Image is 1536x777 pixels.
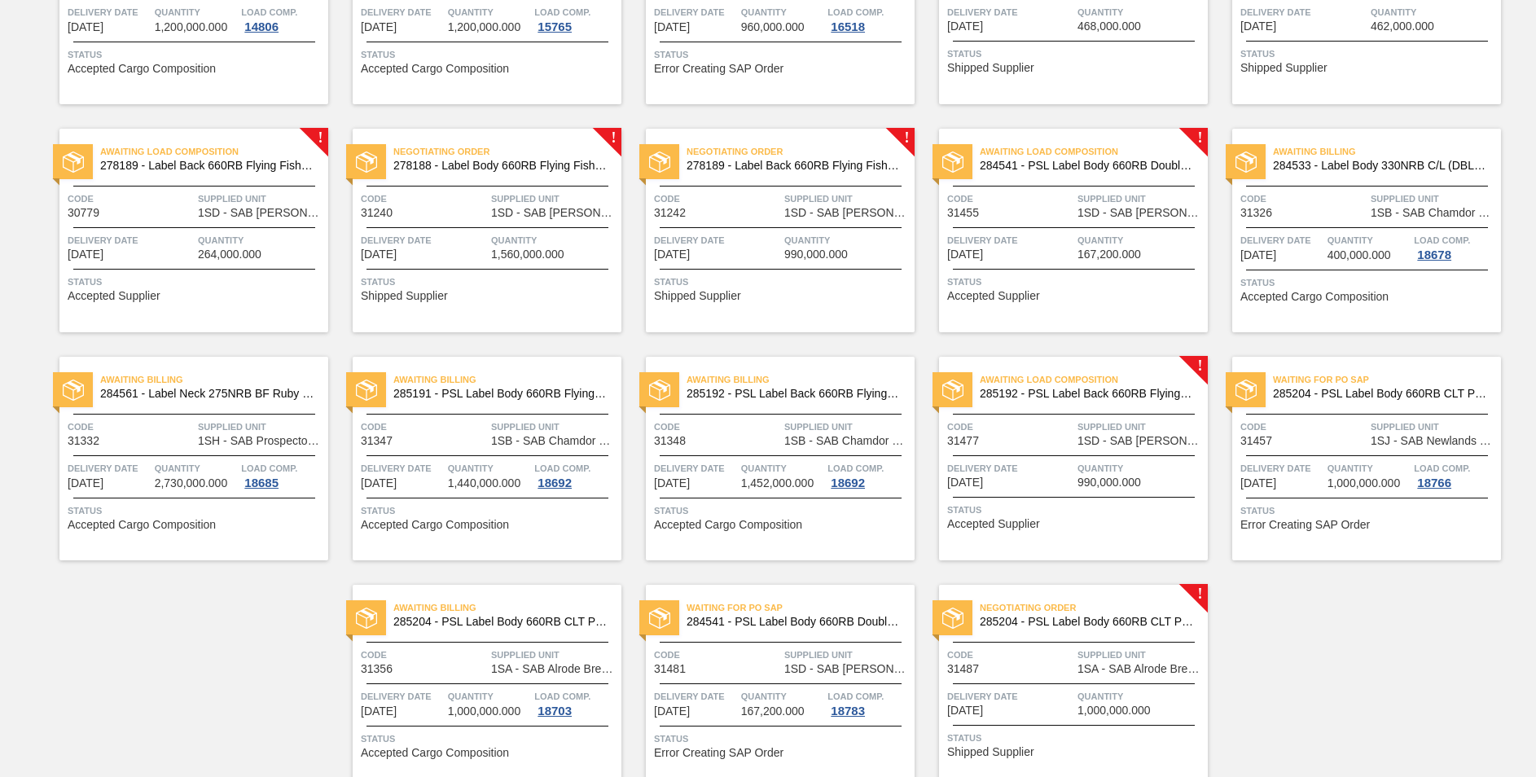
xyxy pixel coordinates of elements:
[947,502,1204,518] span: Status
[827,460,911,489] a: Load Comp.18692
[68,435,99,447] span: 31332
[654,747,783,759] span: Error Creating SAP Order
[827,476,868,489] div: 18692
[155,21,228,33] span: 1,200,000.000
[827,460,884,476] span: Load Comp.
[1077,207,1204,219] span: 1SD - SAB Rosslyn Brewery
[198,435,324,447] span: 1SH - SAB Prospecton Brewery
[947,419,1073,435] span: Code
[1240,207,1272,219] span: 31326
[654,419,780,435] span: Code
[393,143,621,160] span: Negotiating Order
[155,477,228,489] span: 2,730,000.000
[649,380,670,401] img: status
[68,460,151,476] span: Delivery Date
[1328,477,1401,489] span: 1,000,000.000
[1077,4,1204,20] span: Quantity
[1240,4,1367,20] span: Delivery Date
[784,435,911,447] span: 1SB - SAB Chamdor Brewery
[35,129,328,332] a: !statusAwaiting Load Composition278189 - Label Back 660RB Flying Fish Lemon 2020Code30779Supplied...
[328,357,621,560] a: statusAwaiting Billing285191 - PSL Label Body 660RB FlyingFish Lemon PUCode31347Supplied Unit1SB ...
[241,4,324,33] a: Load Comp.14806
[1208,357,1501,560] a: statusWaiting for PO SAP285204 - PSL Label Body 660RB CLT PU 25Code31457Supplied Unit1SJ - SAB Ne...
[1240,503,1497,519] span: Status
[654,688,737,705] span: Delivery Date
[654,705,690,718] span: 09/06/2025
[1371,191,1497,207] span: Supplied Unit
[1328,232,1411,248] span: Quantity
[361,688,444,705] span: Delivery Date
[1414,232,1470,248] span: Load Comp.
[393,599,621,616] span: Awaiting Billing
[1414,232,1497,261] a: Load Comp.18678
[241,20,282,33] div: 14806
[241,460,297,476] span: Load Comp.
[654,663,686,675] span: 31481
[393,160,608,172] span: 278188 - Label Body 660RB Flying Fish Lemon 2020
[198,207,324,219] span: 1SD - SAB Rosslyn Brewery
[63,380,84,401] img: status
[947,647,1073,663] span: Code
[1328,249,1391,261] span: 400,000.000
[68,21,103,33] span: 01/18/2025
[741,460,824,476] span: Quantity
[947,435,979,447] span: 31477
[654,274,911,290] span: Status
[1077,705,1151,717] span: 1,000,000.000
[1371,20,1434,33] span: 462,000.000
[68,274,324,290] span: Status
[654,63,783,75] span: Error Creating SAP Order
[1273,371,1501,388] span: Waiting for PO SAP
[68,191,194,207] span: Code
[947,207,979,219] span: 31455
[1328,460,1411,476] span: Quantity
[1240,477,1276,489] span: 09/05/2025
[1240,274,1497,291] span: Status
[155,4,238,20] span: Quantity
[654,477,690,489] span: 09/05/2025
[654,21,690,33] span: 05/10/2025
[534,460,590,476] span: Load Comp.
[491,232,617,248] span: Quantity
[980,616,1195,628] span: 285204 - PSL Label Body 660RB CLT PU 25
[491,647,617,663] span: Supplied Unit
[1414,248,1455,261] div: 18678
[654,248,690,261] span: 08/29/2025
[947,20,983,33] span: 08/23/2025
[980,599,1208,616] span: Negotiating Order
[361,503,617,519] span: Status
[361,731,617,747] span: Status
[947,46,1204,62] span: Status
[68,519,216,531] span: Accepted Cargo Composition
[100,160,315,172] span: 278189 - Label Back 660RB Flying Fish Lemon 2020
[1240,519,1370,531] span: Error Creating SAP Order
[448,4,531,20] span: Quantity
[947,191,1073,207] span: Code
[649,151,670,173] img: status
[687,160,902,172] span: 278189 - Label Back 660RB Flying Fish Lemon 2020
[241,460,324,489] a: Load Comp.18685
[68,248,103,261] span: 08/27/2025
[361,747,509,759] span: Accepted Cargo Composition
[328,129,621,332] a: !statusNegotiating Order278188 - Label Body 660RB Flying Fish Lemon 2020Code31240Supplied Unit1SD...
[1414,476,1455,489] div: 18766
[1077,248,1141,261] span: 167,200.000
[1077,663,1204,675] span: 1SA - SAB Alrode Brewery
[361,663,393,675] span: 31356
[654,647,780,663] span: Code
[1414,460,1497,489] a: Load Comp.18766
[68,477,103,489] span: 09/05/2025
[741,688,824,705] span: Quantity
[35,357,328,560] a: statusAwaiting Billing284561 - Label Neck 275NRB BF Ruby PUCode31332Supplied Unit1SH - SAB Prospe...
[68,419,194,435] span: Code
[980,371,1208,388] span: Awaiting Load Composition
[741,21,805,33] span: 960,000.000
[654,46,911,63] span: Status
[356,608,377,629] img: status
[741,477,814,489] span: 1,452,000.000
[393,371,621,388] span: Awaiting Billing
[1240,435,1272,447] span: 31457
[356,380,377,401] img: status
[654,4,737,20] span: Delivery Date
[654,191,780,207] span: Code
